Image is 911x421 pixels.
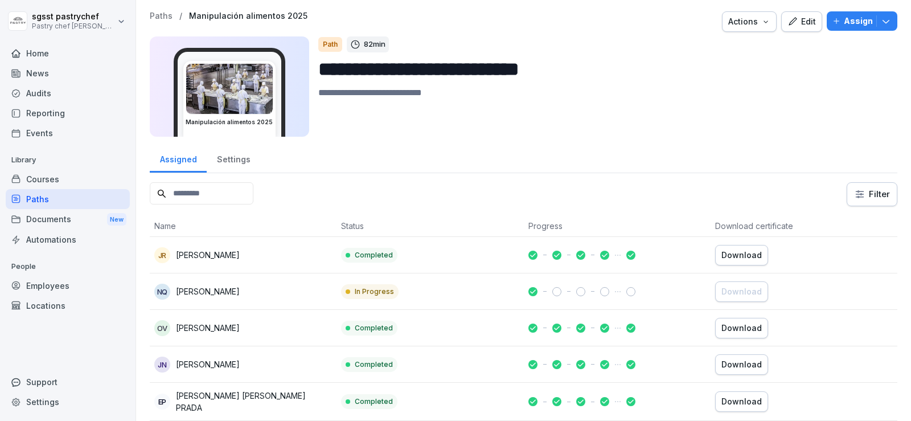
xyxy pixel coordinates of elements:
[150,144,207,173] a: Assigned
[781,11,822,32] button: Edit
[318,37,342,52] div: Path
[150,215,337,237] th: Name
[847,183,897,206] button: Filter
[355,397,393,407] p: Completed
[207,144,260,173] a: Settings
[176,390,332,414] p: [PERSON_NAME] [PERSON_NAME] PRADA
[355,323,393,333] p: Completed
[6,151,130,169] p: Library
[6,372,130,392] div: Support
[337,215,523,237] th: Status
[715,245,768,265] button: Download
[6,169,130,189] a: Courses
[189,11,307,21] a: Manipulación alimentos 2025
[524,215,711,237] th: Progress
[176,285,240,297] p: [PERSON_NAME]
[715,354,768,375] button: Download
[728,15,770,28] div: Actions
[6,63,130,83] a: News
[854,189,890,200] div: Filter
[355,287,394,297] p: In Progress
[186,118,273,126] h3: Manipulación alimentos 2025
[179,11,182,21] p: /
[721,249,762,261] div: Download
[6,43,130,63] a: Home
[721,395,762,408] div: Download
[154,247,170,263] div: JR
[6,209,130,230] div: Documents
[154,284,170,300] div: NQ
[6,189,130,209] a: Paths
[721,358,762,371] div: Download
[6,209,130,230] a: DocumentsNew
[364,39,385,50] p: 82 min
[6,103,130,123] a: Reporting
[6,296,130,316] a: Locations
[787,15,816,28] div: Edit
[721,322,762,334] div: Download
[154,357,170,373] div: JN
[176,358,240,370] p: [PERSON_NAME]
[107,213,126,226] div: New
[6,230,130,250] a: Automations
[711,215,897,237] th: Download certificate
[176,249,240,261] p: [PERSON_NAME]
[154,320,170,336] div: OV
[722,11,777,32] button: Actions
[186,64,273,114] img: xrig9ngccgkbh355tbuziiw7.png
[32,12,115,22] p: sgsst pastrychef
[827,11,897,31] button: Assign
[150,11,173,21] a: Paths
[355,250,393,260] p: Completed
[844,15,873,27] p: Assign
[6,83,130,103] a: Audits
[355,359,393,370] p: Completed
[176,322,240,334] p: [PERSON_NAME]
[6,392,130,412] a: Settings
[715,318,768,338] button: Download
[32,22,115,30] p: Pastry chef [PERSON_NAME] y Cocina gourmet
[6,257,130,276] p: People
[715,391,768,412] button: Download
[6,276,130,296] a: Employees
[715,281,768,302] button: Download
[154,394,170,410] div: EP
[721,285,762,298] div: Download
[6,123,130,143] a: Events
